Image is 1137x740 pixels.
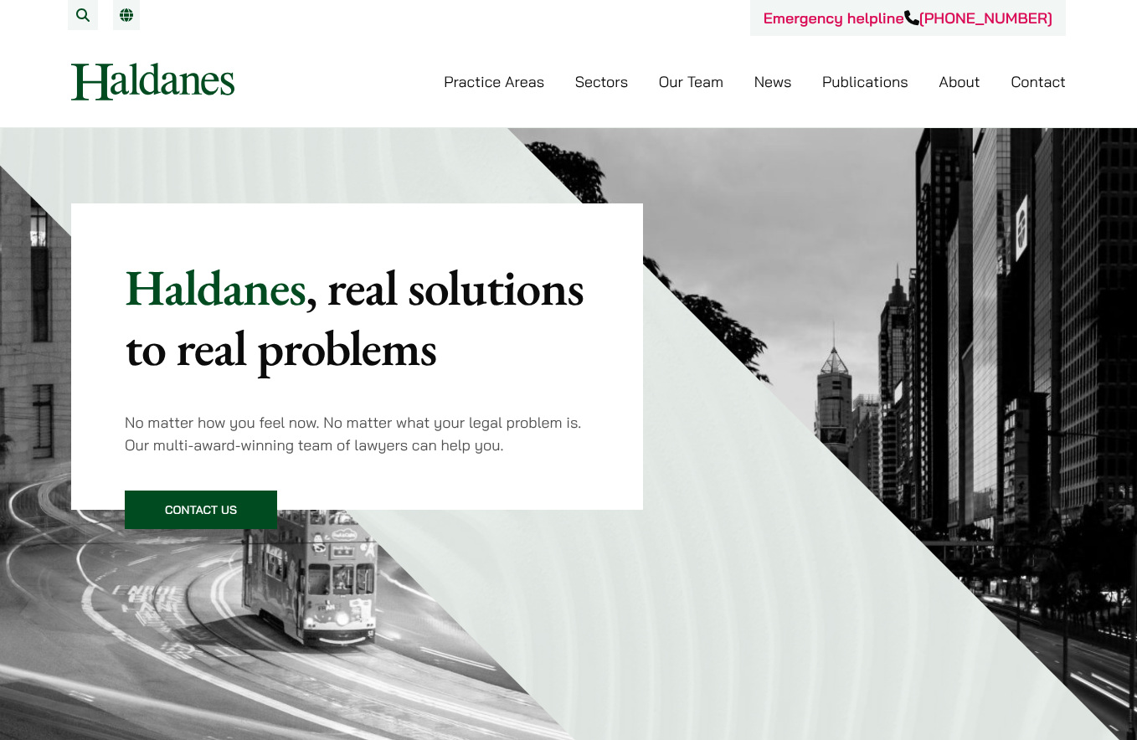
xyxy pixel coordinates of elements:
mark: , real solutions to real problems [125,254,584,380]
a: Publications [822,72,908,91]
a: Sectors [575,72,628,91]
p: No matter how you feel now. No matter what your legal problem is. Our multi-award-winning team of... [125,411,589,456]
a: Contact [1011,72,1066,91]
img: Logo of Haldanes [71,63,234,100]
a: News [754,72,792,91]
p: Haldanes [125,257,589,378]
a: Emergency helpline[PHONE_NUMBER] [764,8,1052,28]
a: Practice Areas [444,72,544,91]
a: Our Team [659,72,723,91]
a: Contact Us [125,491,277,529]
a: About [939,72,980,91]
a: EN [120,8,133,22]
